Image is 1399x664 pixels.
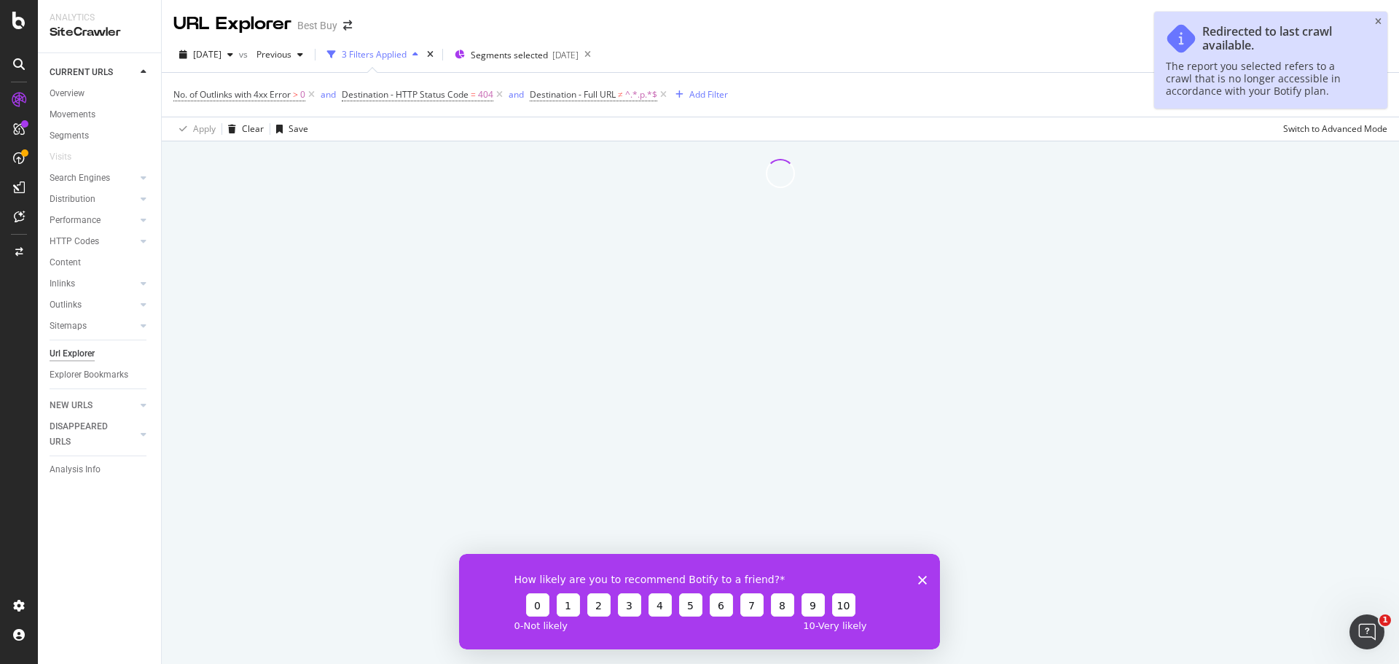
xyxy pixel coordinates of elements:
a: Url Explorer [50,346,151,362]
div: Best Buy [297,18,337,33]
div: Save [289,122,308,135]
button: and [321,87,336,101]
a: Segments [50,128,151,144]
span: No. of Outlinks with 4xx Error [173,88,291,101]
div: Url Explorer [50,346,95,362]
div: Overview [50,86,85,101]
iframe: Survey from Botify [459,554,940,649]
div: CURRENT URLS [50,65,113,80]
div: 3 Filters Applied [342,48,407,60]
span: 404 [478,85,493,105]
div: HTTP Codes [50,234,99,249]
a: Performance [50,213,136,228]
div: Visits [50,149,71,165]
div: arrow-right-arrow-left [343,20,352,31]
div: Analysis Info [50,462,101,477]
span: ≠ [618,88,623,101]
button: 3 Filters Applied [321,43,424,66]
div: NEW URLS [50,398,93,413]
div: Performance [50,213,101,228]
button: Segments selected[DATE] [449,43,579,66]
button: Switch to Advanced Mode [1277,117,1387,141]
div: Explorer Bookmarks [50,367,128,383]
button: Add Filter [670,86,728,103]
div: Clear [242,122,264,135]
a: Explorer Bookmarks [50,367,151,383]
div: Movements [50,107,95,122]
span: 1 [1379,614,1391,626]
a: Inlinks [50,276,136,292]
div: times [424,47,436,62]
a: HTTP Codes [50,234,136,249]
span: Previous [251,48,291,60]
a: Sitemaps [50,319,136,334]
a: DISAPPEARED URLS [50,419,136,450]
span: Segments selected [471,49,548,61]
a: Outlinks [50,297,136,313]
button: [DATE] [173,43,239,66]
div: close toast [1375,17,1382,26]
div: Outlinks [50,297,82,313]
a: Search Engines [50,171,136,186]
div: Redirected to last crawl available. [1202,25,1361,52]
div: [DATE] [552,49,579,61]
div: Sitemaps [50,319,87,334]
span: vs [239,48,251,60]
a: Overview [50,86,151,101]
span: 2025 Aug. 19th [193,48,222,60]
span: Destination - Full URL [530,88,616,101]
div: Content [50,255,81,270]
div: Apply [193,122,216,135]
a: Movements [50,107,151,122]
div: Analytics [50,12,149,24]
div: The report you selected refers to a crawl that is no longer accessible in accordance with your Bo... [1166,60,1361,97]
a: Distribution [50,192,136,207]
div: Segments [50,128,89,144]
a: Analysis Info [50,462,151,477]
div: Switch to Advanced Mode [1283,122,1387,135]
span: = [471,88,476,101]
div: Search Engines [50,171,110,186]
a: Content [50,255,151,270]
span: Destination - HTTP Status Code [342,88,469,101]
a: Visits [50,149,86,165]
span: > [293,88,298,101]
button: Previous [251,43,309,66]
iframe: Intercom live chat [1349,614,1384,649]
div: and [321,88,336,101]
div: URL Explorer [173,12,291,36]
span: 0 [300,85,305,105]
button: Apply [173,117,216,141]
div: Add Filter [689,88,728,101]
button: and [509,87,524,101]
div: SiteCrawler [50,24,149,41]
div: and [509,88,524,101]
div: DISAPPEARED URLS [50,419,123,450]
a: NEW URLS [50,398,136,413]
div: Inlinks [50,276,75,292]
a: CURRENT URLS [50,65,136,80]
button: Clear [222,117,264,141]
div: Distribution [50,192,95,207]
button: Save [270,117,308,141]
